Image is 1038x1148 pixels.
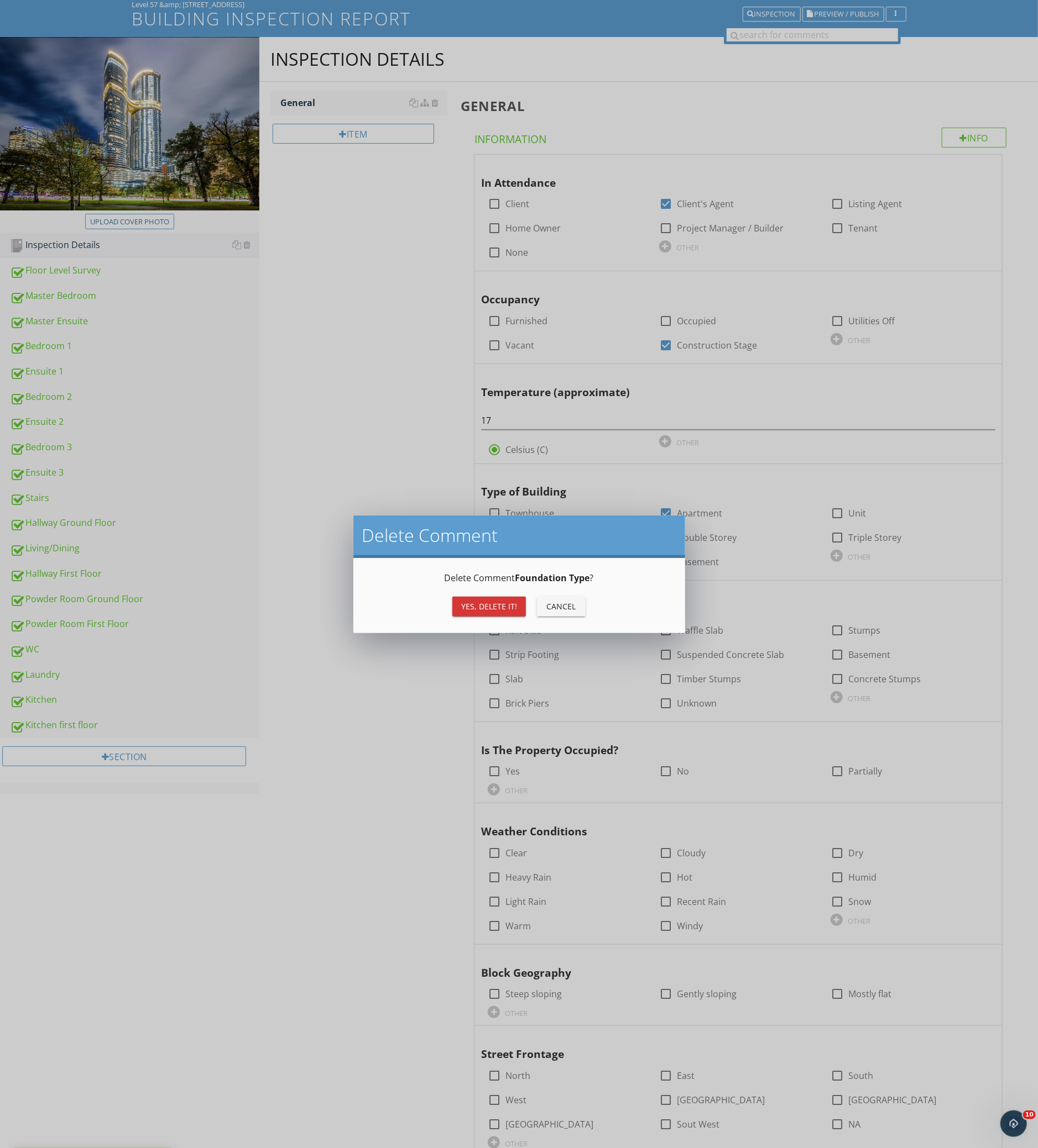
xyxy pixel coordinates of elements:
[367,571,672,584] p: Delete Comment ?
[1000,1110,1027,1137] iframe: Intercom live chat
[1023,1110,1036,1119] span: 10
[452,597,526,617] button: Yes, Delete it!
[461,601,517,612] div: Yes, Delete it!
[362,524,676,546] h2: Delete Comment
[515,572,590,584] strong: Foundation Type
[546,601,577,612] div: Cancel
[537,597,586,617] button: Cancel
